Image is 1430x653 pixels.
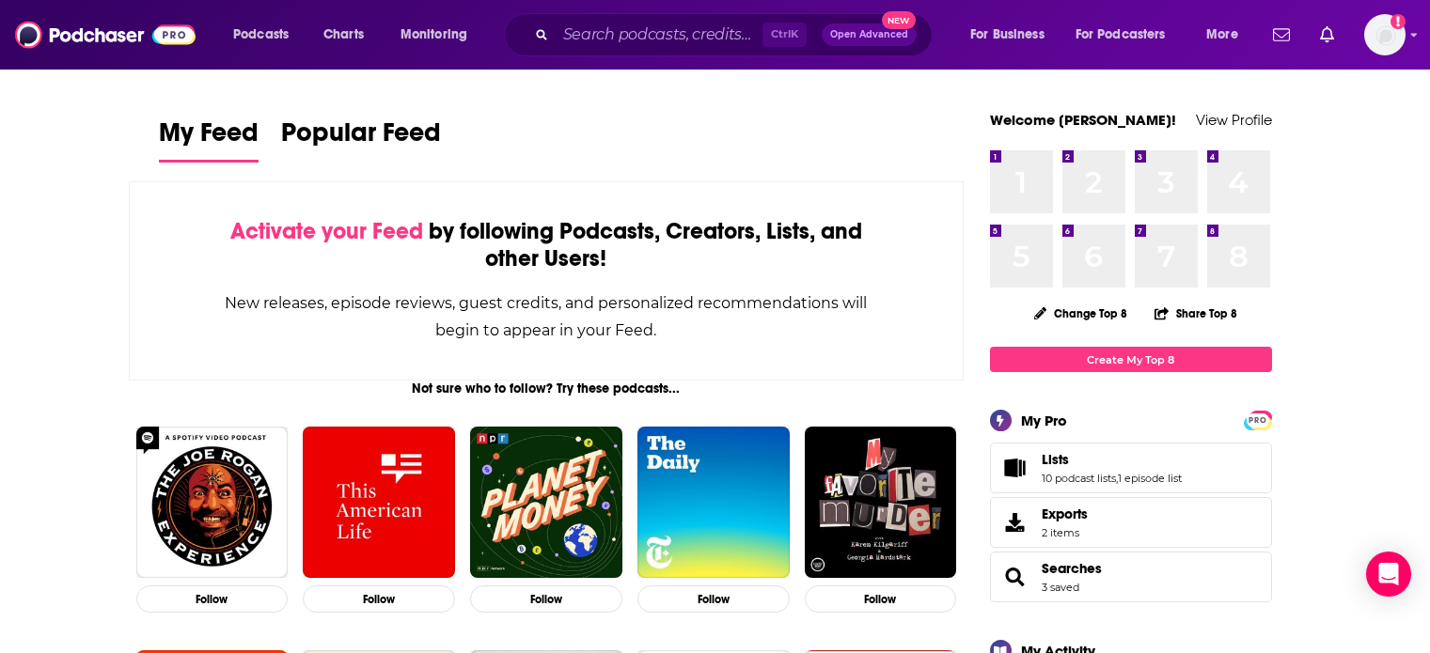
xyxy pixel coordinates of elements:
[1118,472,1182,485] a: 1 episode list
[1023,302,1139,325] button: Change Top 8
[1366,552,1411,597] div: Open Intercom Messenger
[281,117,441,163] a: Popular Feed
[830,30,908,39] span: Open Advanced
[136,427,289,579] img: The Joe Rogan Experience
[230,217,423,245] span: Activate your Feed
[1391,14,1406,29] svg: Add a profile image
[1042,560,1102,577] a: Searches
[1206,22,1238,48] span: More
[1312,19,1342,51] a: Show notifications dropdown
[129,381,965,396] div: Not sure who to follow? Try these podcasts...
[224,289,870,344] div: New releases, episode reviews, guest credits, and personalized recommendations will begin to appe...
[470,427,622,579] img: Planet Money
[1063,20,1193,50] button: open menu
[281,117,441,160] span: Popular Feed
[1196,111,1272,129] a: View Profile
[970,22,1045,48] span: For Business
[762,23,807,47] span: Ctrl K
[233,22,289,48] span: Podcasts
[303,427,455,579] img: This American Life
[1364,14,1406,55] span: Logged in as Bcprpro33
[1193,20,1262,50] button: open menu
[637,427,790,579] img: The Daily
[1042,581,1079,594] a: 3 saved
[1021,412,1067,429] div: My Pro
[1042,472,1116,485] a: 10 podcast lists
[1364,14,1406,55] img: User Profile
[822,23,917,46] button: Open AdvancedNew
[470,585,622,613] button: Follow
[15,17,196,53] img: Podchaser - Follow, Share and Rate Podcasts
[522,13,951,56] div: Search podcasts, credits, & more...
[997,455,1034,481] a: Lists
[1265,19,1297,51] a: Show notifications dropdown
[1247,413,1269,428] span: PRO
[556,20,762,50] input: Search podcasts, credits, & more...
[957,20,1068,50] button: open menu
[882,11,916,29] span: New
[159,117,259,163] a: My Feed
[990,497,1272,548] a: Exports
[1116,472,1118,485] span: ,
[997,564,1034,590] a: Searches
[990,552,1272,602] span: Searches
[990,111,1176,129] a: Welcome [PERSON_NAME]!
[1042,505,1088,522] span: Exports
[1042,451,1182,468] a: Lists
[159,117,259,160] span: My Feed
[136,585,289,613] button: Follow
[311,20,375,50] a: Charts
[224,218,870,272] div: by following Podcasts, Creators, Lists, and other Users!
[401,22,467,48] span: Monitoring
[1042,451,1069,468] span: Lists
[637,585,790,613] button: Follow
[805,427,957,579] img: My Favorite Murder with Karen Kilgariff and Georgia Hardstark
[1247,412,1269,427] a: PRO
[387,20,492,50] button: open menu
[1042,526,1088,539] span: 2 items
[805,585,957,613] button: Follow
[990,347,1272,372] a: Create My Top 8
[1154,295,1238,332] button: Share Top 8
[1364,14,1406,55] button: Show profile menu
[323,22,364,48] span: Charts
[303,585,455,613] button: Follow
[1076,22,1166,48] span: For Podcasters
[990,443,1272,493] span: Lists
[220,20,313,50] button: open menu
[997,509,1034,536] span: Exports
